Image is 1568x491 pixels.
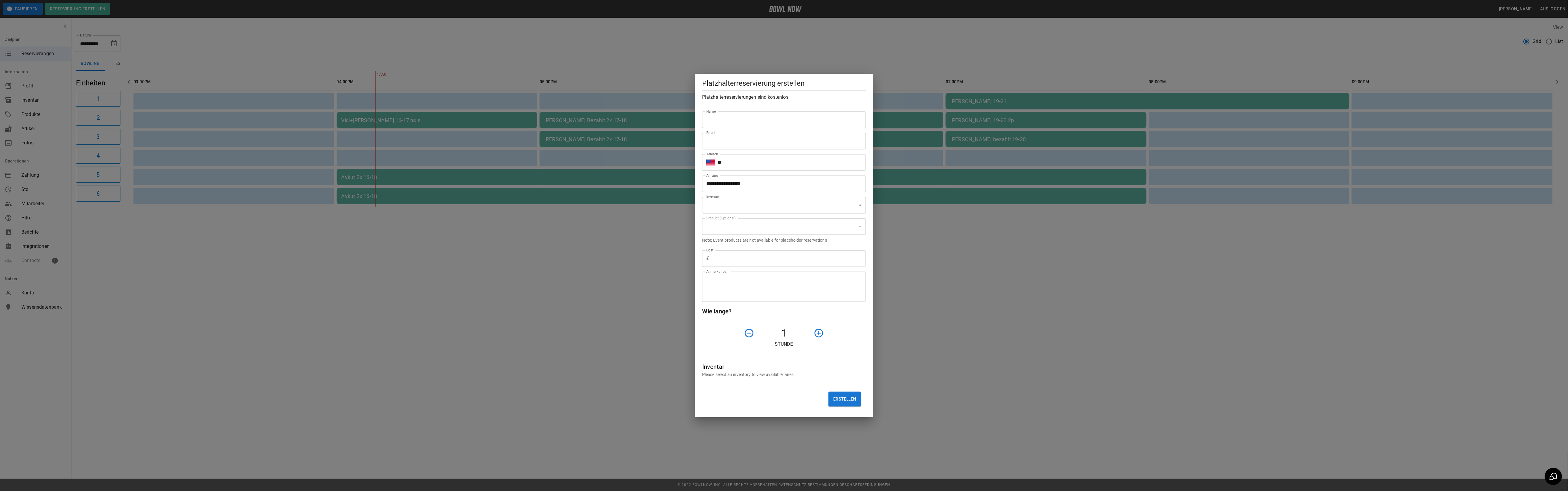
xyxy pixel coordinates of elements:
h5: Platzhalterreservierung erstellen [702,79,866,88]
button: Erstellen [828,392,861,406]
button: Select country [706,158,715,167]
div: ​ [702,218,866,235]
p: Please select an inventory to view available lanes [702,372,866,377]
div: ​ [702,197,866,213]
label: Telefon [706,152,718,157]
p: Note: Event products are not available for placeholder reservations [702,237,866,243]
label: Anfang [706,173,718,178]
h6: Platzhalterreservierungen sind kostenlos [702,93,866,101]
p: Stunde [702,341,866,348]
h6: Inventar [702,362,866,372]
input: Choose date, selected date is Sep 10, 2025 [702,176,862,192]
h4: 1 [757,327,811,339]
p: € [706,255,709,262]
h6: Wie lange? [702,307,866,316]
